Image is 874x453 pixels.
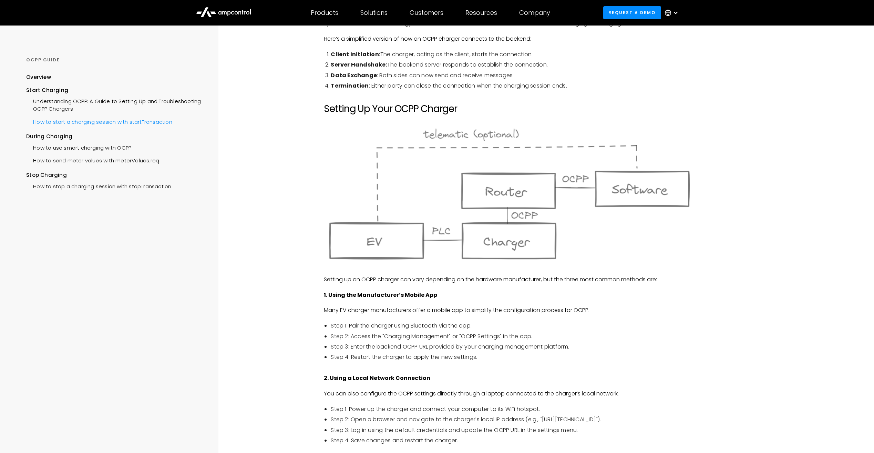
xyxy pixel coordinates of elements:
p: ‍ [324,95,695,103]
a: Overview [26,73,51,86]
div: OCPP GUIDE [26,57,201,63]
strong: Client Initiation: [331,50,380,58]
a: Request a demo [603,6,661,19]
strong: Server Handshake: [331,61,387,69]
p: ‍ [324,314,695,322]
p: Here’s a simplified version of how an OCPP charger connects to the backend: [324,35,695,43]
div: Stop Charging [26,171,201,179]
div: Products [311,9,338,17]
div: Company [519,9,550,17]
li: Step 2: Access the "Charging Management" or "OCPP Settings" in the app. [331,333,695,340]
strong: 1. Using the Manufacturer’s Mobile App [324,291,437,299]
p: ‍ [324,367,695,374]
img: OCPP connection for chargers [324,122,695,264]
strong: 2. Using a Local Network Connection [324,374,430,382]
p: ‍ [324,28,695,35]
a: How to stop a charging session with stopTransaction [26,179,171,192]
li: : Either party can close the connection when the charging session ends. [331,82,695,90]
h2: Setting Up Your OCPP Charger [324,103,695,115]
li: Step 1: Power up the charger and connect your computer to its WiFi hotspot. [331,405,695,413]
li: Step 3: Log in using the default credentials and update the OCPP URL in the settings menu. [331,426,695,434]
p: You can also configure the OCPP settings directly through a laptop connected to the charger’s loc... [324,390,695,397]
li: The backend server responds to establish the connection. [331,61,695,69]
div: Resources [465,9,497,17]
p: ‍ [324,397,695,405]
p: ‍ [324,382,695,390]
p: ‍ [324,283,695,291]
li: Step 4: Restart the charger to apply the new settings. [331,353,695,361]
p: Setting up an OCPP charger can vary depending on the hardware manufacturer, but the three most co... [324,276,695,283]
div: Customers [410,9,443,17]
a: How to start a charging session with startTransaction [26,115,172,128]
a: Understanding OCPP: A Guide to Setting Up and Troubleshooting OCPP Chargers [26,94,201,115]
li: Step 1: Pair the charger using Bluetooth via the app. [331,322,695,330]
p: ‍ [324,299,695,306]
div: Start Charging [26,87,201,94]
p: ‍ [324,268,695,275]
div: During Charging [26,133,201,140]
a: How to use smart charging with OCPP [26,141,131,153]
li: Step 3: Enter the backend OCPP URL provided by your charging management platform. [331,343,695,351]
p: ‍ [324,43,695,50]
div: Overview [26,73,51,81]
div: Solutions [360,9,388,17]
p: Many EV charger manufacturers offer a mobile app to simplify the configuration process for OCPP. [324,306,695,314]
li: Step 4: Save changes and restart the charger. [331,437,695,444]
p: ‍ [324,115,695,122]
li: Step 2: Open a browser and navigate to the charger's local IP address (e.g., `[URL][TECHNICAL_ID]`). [331,416,695,423]
li: The charger, acting as the client, starts the connection. [331,51,695,58]
li: : Both sides can now send and receive messages. [331,72,695,79]
strong: Termination [331,82,369,90]
a: How to send meter values with meterValues.req [26,153,159,166]
strong: Data Exchange [331,71,377,79]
